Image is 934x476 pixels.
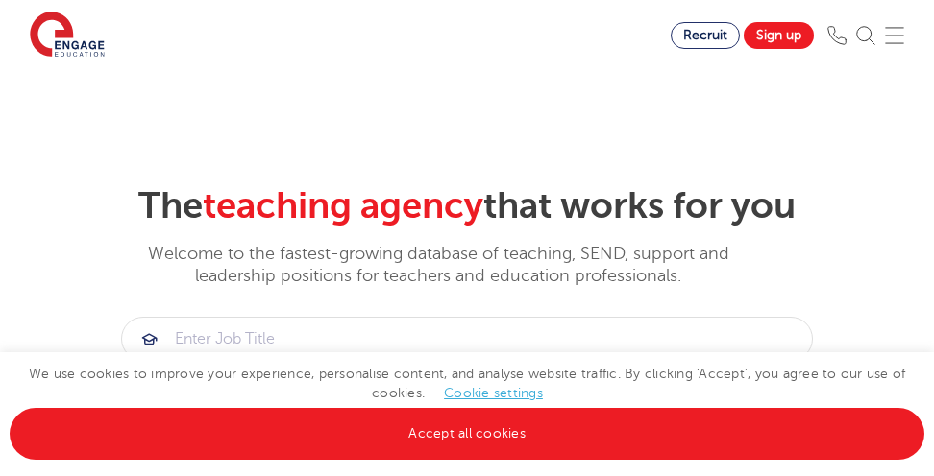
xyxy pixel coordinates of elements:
[885,26,904,45] img: Mobile Menu
[10,408,924,460] a: Accept all cookies
[856,26,875,45] img: Search
[444,386,543,400] a: Cookie settings
[203,185,483,226] span: teaching agency
[121,184,813,228] h2: The that works for you
[121,243,755,288] p: Welcome to the fastest-growing database of teaching, SEND, support and leadership positions for t...
[671,22,740,49] a: Recruit
[30,12,105,59] img: Engage Education
[744,22,814,49] a: Sign up
[121,317,813,361] div: Submit
[10,367,924,440] span: We use cookies to improve your experience, personalise content, and analyse website traffic. By c...
[827,26,847,45] img: Phone
[683,28,727,42] span: Recruit
[122,318,812,360] input: Submit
